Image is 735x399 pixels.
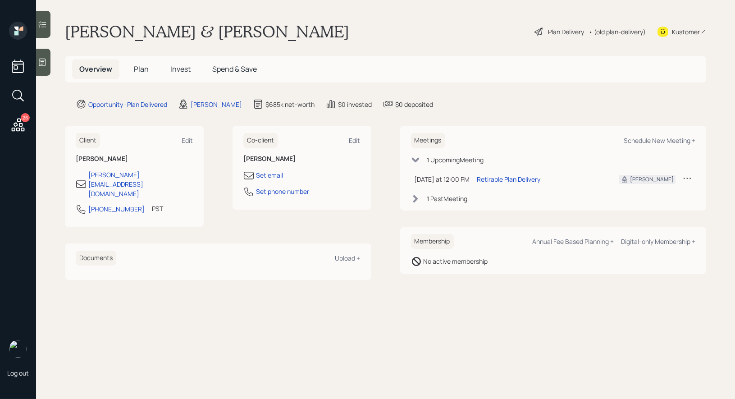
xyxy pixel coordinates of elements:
h6: Documents [76,251,116,266]
div: Digital-only Membership + [621,237,695,246]
h6: [PERSON_NAME] [76,155,193,163]
div: $0 deposited [395,100,433,109]
div: Edit [349,136,361,145]
div: PST [152,204,163,213]
div: [PERSON_NAME] [191,100,242,109]
div: $685k net-worth [265,100,315,109]
h6: Meetings [411,133,445,148]
div: [PERSON_NAME][EMAIL_ADDRESS][DOMAIN_NAME] [88,170,193,198]
h6: Membership [411,234,454,249]
div: Plan Delivery [548,27,584,37]
h6: Co-client [243,133,278,148]
div: [DATE] at 12:00 PM [415,174,470,184]
span: Overview [79,64,112,74]
img: treva-nostdahl-headshot.png [9,340,27,358]
div: $0 invested [338,100,372,109]
div: Log out [7,369,29,377]
h6: [PERSON_NAME] [243,155,361,163]
div: 26 [21,113,30,122]
div: Retirable Plan Delivery [477,174,541,184]
span: Plan [134,64,149,74]
h1: [PERSON_NAME] & [PERSON_NAME] [65,22,349,41]
span: Invest [170,64,191,74]
span: Spend & Save [212,64,257,74]
div: Opportunity · Plan Delivered [88,100,167,109]
div: [PHONE_NUMBER] [88,204,145,214]
div: 1 Past Meeting [427,194,468,203]
div: Upload + [335,254,361,262]
div: Edit [182,136,193,145]
div: Kustomer [672,27,700,37]
div: Set email [256,170,283,180]
div: • (old plan-delivery) [589,27,646,37]
div: No active membership [424,257,488,266]
h6: Client [76,133,100,148]
div: [PERSON_NAME] [630,175,674,183]
div: Annual Fee Based Planning + [532,237,614,246]
div: Set phone number [256,187,309,196]
div: 1 Upcoming Meeting [427,155,484,165]
div: Schedule New Meeting + [624,136,695,145]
